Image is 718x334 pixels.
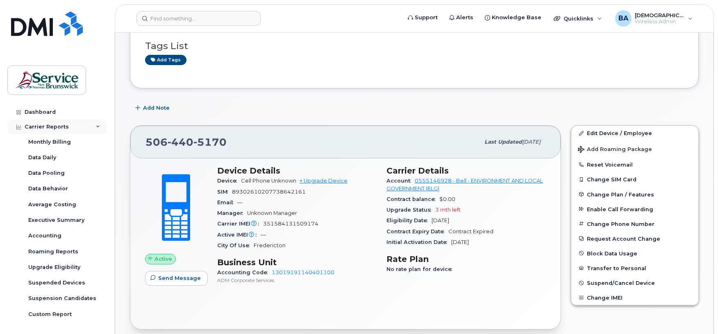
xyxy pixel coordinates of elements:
[609,10,698,27] div: Bishop, April (ELG/EGL)
[145,136,227,148] span: 506
[435,207,461,213] span: 3 mth left
[587,280,655,286] span: Suspend/Cancel Device
[261,232,266,238] span: —
[386,254,546,264] h3: Rate Plan
[571,246,698,261] button: Block Data Usage
[456,14,473,22] span: Alerts
[522,139,541,145] span: [DATE]
[241,178,296,184] span: Cell Phone Unknown
[247,210,297,216] span: Unknown Manager
[635,12,684,18] span: [DEMOGRAPHIC_DATA][PERSON_NAME] ([PERSON_NAME]/EGL)
[217,242,254,248] span: City Of Use
[145,55,186,65] a: Add tags
[386,196,439,202] span: Contract balance
[571,275,698,290] button: Suspend/Cancel Device
[571,172,698,187] button: Change SIM Card
[386,228,448,235] span: Contract Expiry Date
[237,199,243,205] span: —
[217,210,247,216] span: Manager
[386,239,451,245] span: Initial Activation Date
[548,10,608,27] div: Quicklinks
[217,232,261,238] span: Active IMEI
[158,274,201,282] span: Send Message
[402,9,443,26] a: Support
[217,178,241,184] span: Device
[571,140,698,157] button: Add Roaming Package
[571,290,698,305] button: Change IMEI
[451,239,469,245] span: [DATE]
[578,146,652,154] span: Add Roaming Package
[479,9,547,26] a: Knowledge Base
[571,187,698,202] button: Change Plan / Features
[386,217,432,223] span: Eligibility Date
[571,261,698,275] button: Transfer to Personal
[386,207,435,213] span: Upgrade Status
[386,178,543,191] a: 0555146928 - Bell - ENVIRONMENT AND LOCAL GOVERNMENT (ELG)
[217,221,263,227] span: Carrier IMEI
[272,269,334,275] a: 13019191140401100
[217,166,377,176] h3: Device Details
[492,14,541,22] span: Knowledge Base
[432,217,449,223] span: [DATE]
[448,228,493,235] span: Contract Expired
[386,166,546,176] h3: Carrier Details
[136,11,261,26] input: Find something...
[145,41,684,51] h3: Tags List
[263,221,318,227] span: 351584131509174
[217,189,232,195] span: SIM
[217,269,272,275] span: Accounting Code
[443,9,479,26] a: Alerts
[386,178,415,184] span: Account
[571,202,698,217] button: Enable Call Forwarding
[145,271,208,286] button: Send Message
[563,15,593,22] span: Quicklinks
[155,255,172,263] span: Active
[618,14,628,23] span: BA
[168,136,193,148] span: 440
[217,257,377,267] h3: Business Unit
[571,126,698,140] a: Edit Device / Employee
[571,157,698,172] button: Reset Voicemail
[254,242,286,248] span: Fredericton
[587,191,654,197] span: Change Plan / Features
[300,178,348,184] a: + Upgrade Device
[439,196,455,202] span: $0.00
[484,139,522,145] span: Last updated
[635,18,684,25] span: Wireless Admin
[571,217,698,231] button: Change Phone Number
[571,231,698,246] button: Request Account Change
[232,189,306,195] span: 89302610207738642161
[415,14,438,22] span: Support
[130,101,177,115] button: Add Note
[386,266,456,272] span: No rate plan for device
[217,277,377,284] p: ADM Corporate Services
[143,104,170,112] span: Add Note
[193,136,227,148] span: 5170
[217,199,237,205] span: Email
[587,206,653,212] span: Enable Call Forwarding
